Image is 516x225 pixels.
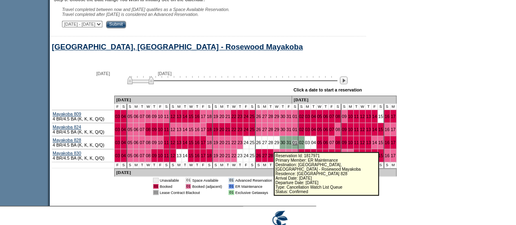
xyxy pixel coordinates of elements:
[53,138,81,143] a: Mayakoba 828
[127,104,133,110] td: S
[390,104,396,110] td: M
[385,140,390,145] a: 16
[146,153,151,158] a: 08
[160,184,179,189] td: Booked
[140,140,144,145] a: 07
[213,162,219,168] td: S
[177,127,182,132] a: 13
[268,162,274,168] td: T
[153,178,158,183] td: 01
[348,104,354,110] td: M
[280,140,285,145] a: 30
[195,127,199,132] a: 16
[158,114,163,119] a: 10
[311,140,316,145] a: 04
[378,127,383,132] a: 15
[262,140,267,145] a: 27
[53,111,81,116] a: Mayakoba 809
[160,178,179,183] td: Unavailable
[115,140,120,145] a: 03
[335,127,340,132] a: 08
[134,127,139,132] a: 06
[244,140,248,145] a: 24
[153,184,158,189] td: 01
[231,140,236,145] a: 22
[134,140,139,145] a: 06
[274,104,280,110] td: W
[52,110,115,123] td: 4 BR/4.5 BA (K, K, K, Q/Q)
[188,162,194,168] td: W
[292,127,297,132] a: 01
[299,140,304,145] a: 02
[335,140,340,145] a: 08
[228,178,234,183] td: 01
[268,153,273,158] a: 28
[335,114,340,119] a: 08
[385,153,390,158] a: 16
[158,71,172,76] span: [DATE]
[164,140,169,145] a: 11
[231,114,236,119] a: 22
[311,127,316,132] a: 04
[359,104,365,110] td: W
[140,127,144,132] a: 07
[342,140,347,145] a: 09
[213,104,219,110] td: S
[52,149,115,162] td: 4 BR/4.5 BA (K, K, K, Q/Q)
[53,151,81,156] a: Mayakoba 830
[391,114,396,119] a: 17
[182,162,188,168] td: T
[157,162,164,168] td: F
[115,114,120,119] a: 03
[237,104,243,110] td: T
[219,104,225,110] td: M
[188,114,193,119] a: 15
[348,127,353,132] a: 10
[213,114,218,119] a: 19
[385,127,390,132] a: 16
[292,104,299,110] td: S
[274,114,279,119] a: 29
[372,104,378,110] td: F
[286,114,291,119] a: 31
[305,104,311,110] td: M
[354,104,360,110] td: T
[256,127,261,132] a: 26
[201,153,206,158] a: 17
[121,127,126,132] a: 04
[231,104,237,110] td: W
[262,104,268,110] td: M
[360,140,365,145] a: 12
[201,114,206,119] a: 17
[158,127,163,132] a: 10
[280,127,285,132] a: 30
[194,104,200,110] td: T
[372,140,377,145] a: 14
[182,140,187,145] a: 14
[391,140,396,145] a: 17
[206,104,213,110] td: S
[299,127,304,132] a: 02
[192,178,222,183] td: Space Available
[268,104,274,110] td: T
[115,96,292,104] td: [DATE]
[231,153,236,158] a: 22
[121,140,126,145] a: 04
[158,140,163,145] a: 10
[153,190,158,195] td: 01
[323,104,329,110] td: T
[299,104,305,110] td: S
[323,127,328,132] a: 06
[186,184,191,189] td: 01
[360,127,365,132] a: 12
[128,140,133,145] a: 05
[317,114,322,119] a: 05
[329,140,334,145] a: 07
[293,87,362,92] div: Click a date to start a reservation
[171,153,175,158] a: 12
[262,162,268,168] td: M
[250,114,255,119] a: 25
[188,140,193,145] a: 15
[206,162,213,168] td: S
[292,140,297,145] a: 01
